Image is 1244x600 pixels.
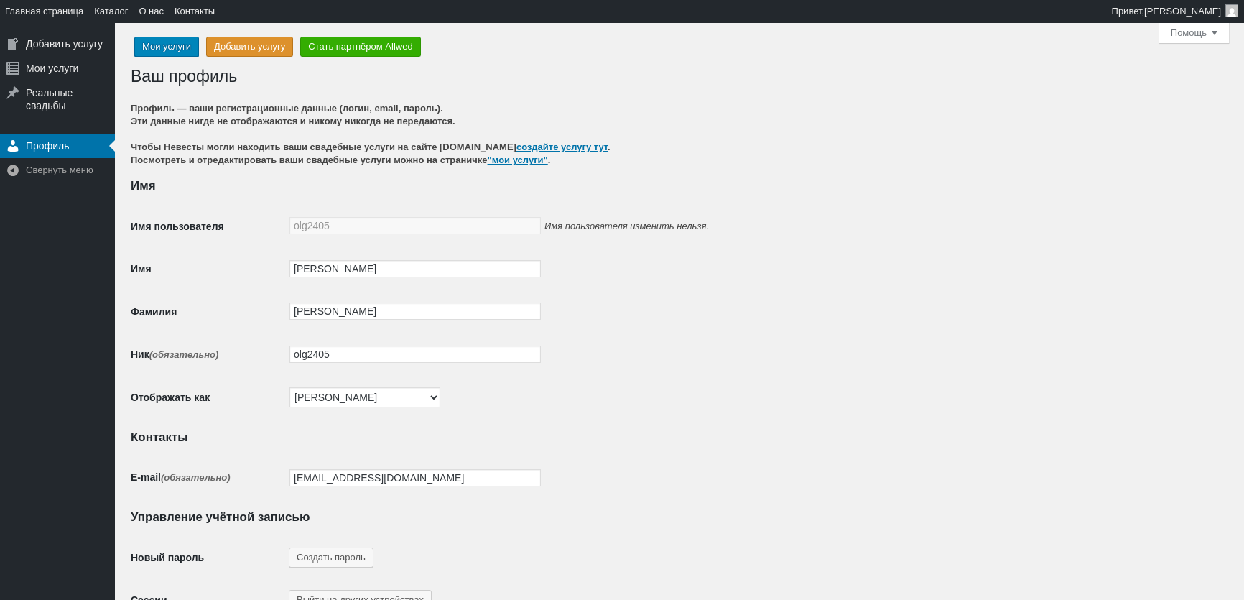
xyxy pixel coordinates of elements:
label: Имя пользователя [131,221,224,232]
a: "мои услуги" [488,154,548,165]
span: (обязательно) [161,472,231,483]
label: E-mail [131,471,231,483]
label: Новый пароль [131,553,204,564]
span: [PERSON_NAME] [1144,6,1221,17]
label: Имя [131,263,152,274]
a: Добавить услугу [206,37,293,57]
label: Отображать как [131,392,210,403]
button: Помощь [1159,23,1229,43]
h1: Ваш профиль [131,60,237,90]
h2: Имя [131,180,1230,193]
h4: Профиль — ваши регистрационные данные (логин, email, пароль). Эти данные нигде не отображаются и ... [131,102,1230,128]
span: Имя пользователя изменить нельзя. [544,221,709,231]
a: Стать партнёром Allwed [300,37,420,57]
a: Мои услуги [134,37,199,57]
h2: Контакты [131,431,1230,444]
a: создайте услугу тут [516,142,608,152]
span: Чтобы Невесты могли находить ваши свадебные услуги на сайте [DOMAIN_NAME] . Посмотреть и отредакт... [131,141,1230,167]
label: Ник [131,349,218,360]
button: Создать пароль [289,548,373,568]
label: Фамилия [131,306,177,318]
span: (обязательно) [149,349,219,360]
h2: Управление учётной записью [131,511,1230,524]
